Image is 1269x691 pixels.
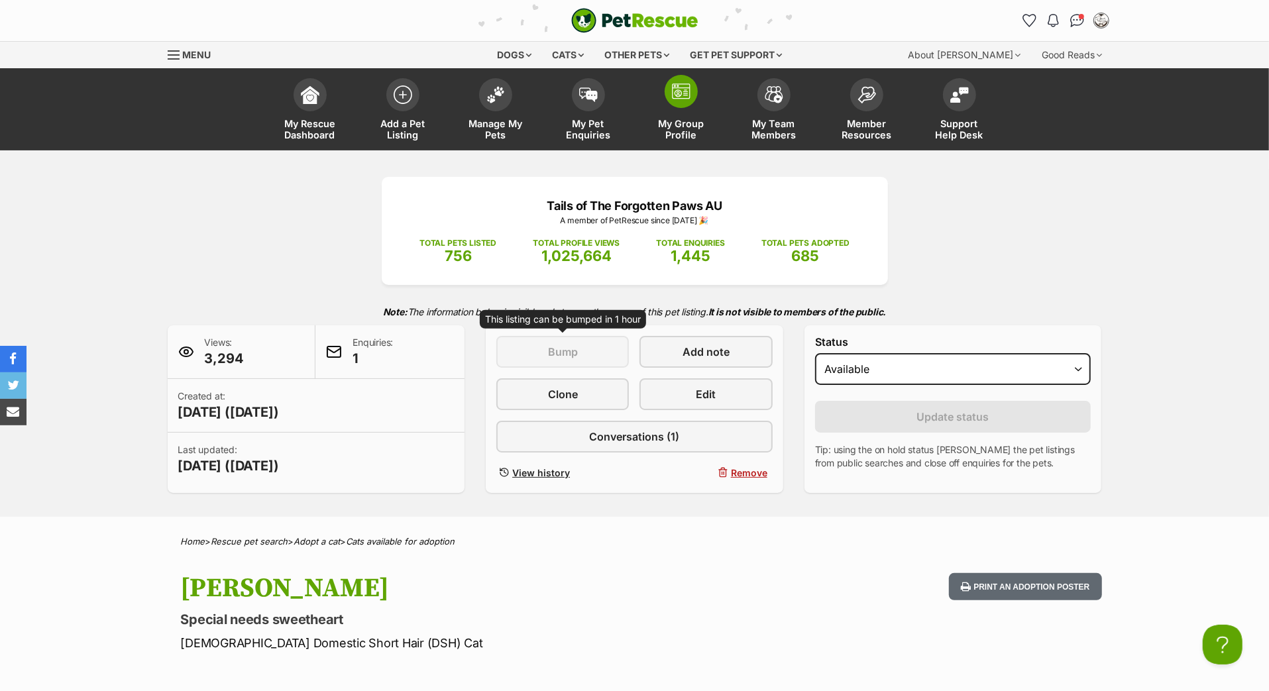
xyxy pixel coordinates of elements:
p: [DEMOGRAPHIC_DATA] Domestic Short Hair (DSH) Cat [181,634,742,652]
div: Good Reads [1033,42,1112,68]
a: Member Resources [820,72,913,150]
a: Edit [639,378,772,410]
p: Tails of The Forgotten Paws AU [402,197,868,215]
span: Support Help Desk [930,118,989,140]
div: Other pets [595,42,679,68]
a: My Rescue Dashboard [264,72,357,150]
a: Home [181,536,205,547]
label: Status [815,336,1091,348]
a: My Team Members [728,72,820,150]
div: This listing can be bumped in 1 hour [485,313,641,326]
span: My Pet Enquiries [559,118,618,140]
img: logo-cat-932fe2b9b8326f06289b0f2fb663e598f794de774fb13d1741a6617ecf9a85b4.svg [571,8,698,33]
a: Add note [639,336,772,368]
div: About [PERSON_NAME] [899,42,1030,68]
p: A member of PetRescue since [DATE] 🎉 [402,215,868,227]
img: pet-enquiries-icon-7e3ad2cf08bfb03b45e93fb7055b45f3efa6380592205ae92323e6603595dc1f.svg [579,87,598,102]
a: Favourites [1019,10,1040,31]
div: > > > [148,537,1122,547]
span: Conversations (1) [589,429,679,445]
span: Member Resources [837,118,897,140]
span: Remove [731,466,767,480]
p: The information below is visible only to you, the owner of this pet listing. [168,298,1102,325]
span: Add note [683,344,730,360]
a: Conversations (1) [496,421,773,452]
img: group-profile-icon-3fa3cf56718a62981997c0bc7e787c4b2cf8bcc04b72c1350f741eb67cf2f40e.svg [672,83,690,99]
div: Cats [543,42,593,68]
button: Remove [639,463,772,482]
button: Update status [815,401,1091,433]
button: Notifications [1043,10,1064,31]
img: chat-41dd97257d64d25036548639549fe6c8038ab92f7586957e7f3b1b290dea8141.svg [1070,14,1084,27]
a: View history [496,463,629,482]
p: TOTAL PETS ADOPTED [761,237,850,249]
a: Menu [168,42,221,66]
strong: Note: [383,306,408,317]
span: 3,294 [205,349,244,368]
a: Cats available for adoption [347,536,455,547]
p: TOTAL PETS LISTED [419,237,496,249]
span: Edit [696,386,716,402]
p: TOTAL PROFILE VIEWS [533,237,620,249]
span: Bump [548,344,578,360]
a: Add a Pet Listing [357,72,449,150]
ul: Account quick links [1019,10,1112,31]
p: Enquiries: [353,336,393,368]
img: manage-my-pets-icon-02211641906a0b7f246fdf0571729dbe1e7629f14944591b6c1af311fb30b64b.svg [486,86,505,103]
button: Bump [496,336,629,368]
p: TOTAL ENQUIRIES [656,237,724,249]
span: Menu [183,49,211,60]
a: My Group Profile [635,72,728,150]
p: Tip: using the on hold status [PERSON_NAME] the pet listings from public searches and close off e... [815,443,1091,470]
span: 756 [445,247,472,264]
strong: It is not visible to members of the public. [708,306,887,317]
span: 685 [791,247,819,264]
img: member-resources-icon-8e73f808a243e03378d46382f2149f9095a855e16c252ad45f914b54edf8863c.svg [857,86,876,104]
img: help-desk-icon-fdf02630f3aa405de69fd3d07c3f3aa587a6932b1a1747fa1d2bba05be0121f9.svg [950,87,969,103]
p: Created at: [178,390,279,421]
img: add-pet-listing-icon-0afa8454b4691262ce3f59096e99ab1cd57d4a30225e0717b998d2c9b9846f56.svg [394,85,412,104]
span: 1 [353,349,393,368]
a: Support Help Desk [913,72,1006,150]
a: Conversations [1067,10,1088,31]
button: Print an adoption poster [949,573,1101,600]
img: notifications-46538b983faf8c2785f20acdc204bb7945ddae34d4c08c2a6579f10ce5e182be.svg [1048,14,1058,27]
span: Clone [548,386,578,402]
a: PetRescue [571,8,698,33]
h1: [PERSON_NAME] [181,573,742,604]
img: dashboard-icon-eb2f2d2d3e046f16d808141f083e7271f6b2e854fb5c12c21221c1fb7104beca.svg [301,85,319,104]
img: team-members-icon-5396bd8760b3fe7c0b43da4ab00e1e3bb1a5d9ba89233759b79545d2d3fc5d0d.svg [765,86,783,103]
a: Rescue pet search [211,536,288,547]
span: Add a Pet Listing [373,118,433,140]
p: Last updated: [178,443,279,475]
div: Get pet support [681,42,791,68]
img: Tails of The Forgotten Paws AU profile pic [1095,14,1108,27]
span: Manage My Pets [466,118,525,140]
span: Update status [917,409,989,425]
span: My Group Profile [651,118,711,140]
a: My Pet Enquiries [542,72,635,150]
iframe: Help Scout Beacon - Open [1203,625,1242,664]
span: 1,025,664 [541,247,612,264]
p: Views: [205,336,244,368]
span: 1,445 [671,247,710,264]
div: Dogs [488,42,541,68]
button: My account [1091,10,1112,31]
span: [DATE] ([DATE]) [178,403,279,421]
span: View history [512,466,570,480]
span: My Team Members [744,118,804,140]
span: [DATE] ([DATE]) [178,456,279,475]
p: Special needs sweetheart [181,610,742,629]
a: Manage My Pets [449,72,542,150]
span: My Rescue Dashboard [280,118,340,140]
a: Adopt a cat [294,536,341,547]
a: Clone [496,378,629,410]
